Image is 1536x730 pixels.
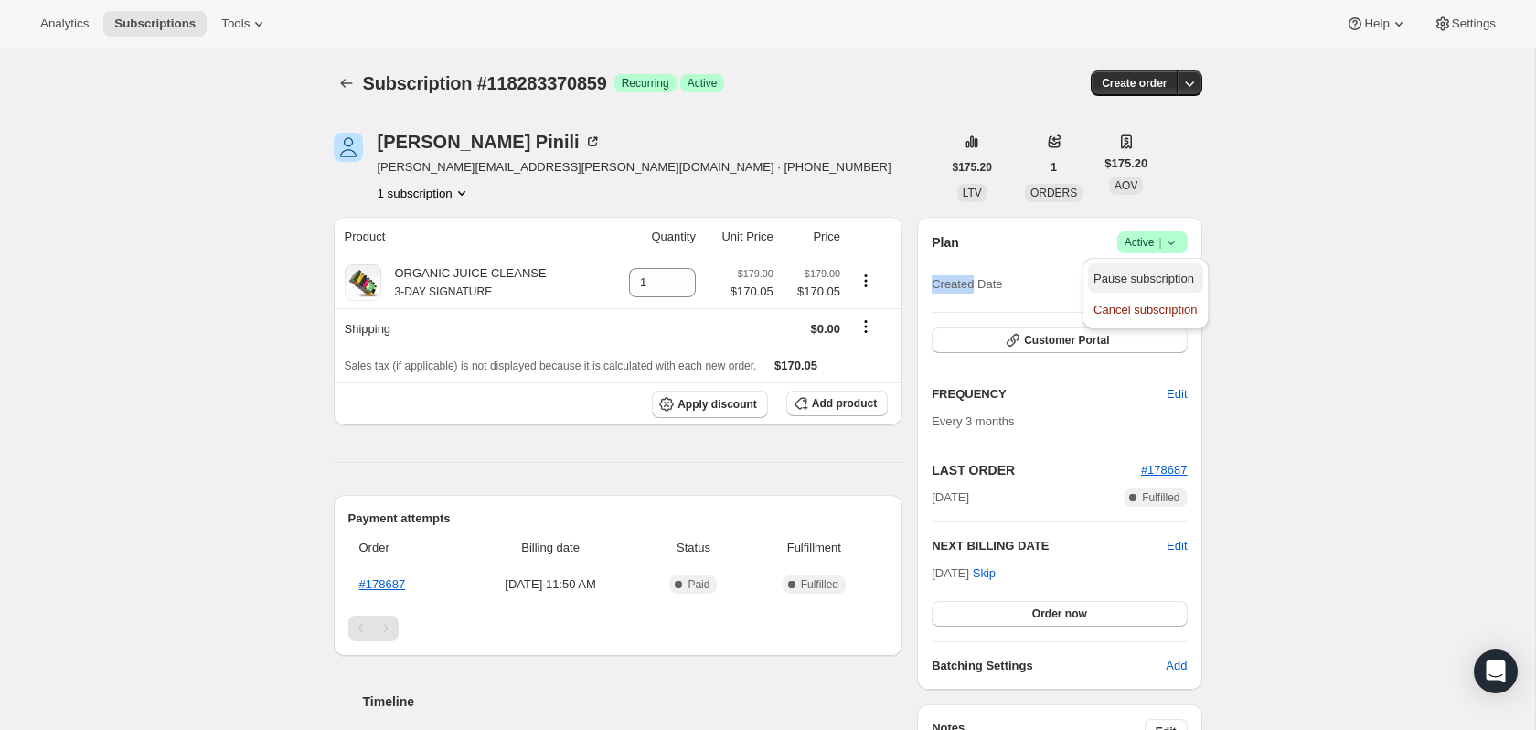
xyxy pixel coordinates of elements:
img: product img [345,264,381,301]
h6: Batching Settings [932,657,1166,675]
button: 1 [1040,155,1068,180]
span: Active [688,76,718,91]
span: Subscription #118283370859 [363,73,607,93]
span: $170.05 [784,283,840,301]
h2: Timeline [363,692,903,711]
button: Analytics [29,11,100,37]
a: #178687 [359,577,406,591]
span: [DATE] · [932,566,996,580]
span: Edit [1167,385,1187,403]
span: Skip [973,564,996,583]
span: | [1158,235,1161,250]
span: Sales tax (if applicable) is not displayed because it is calculated with each new order. [345,360,757,372]
a: #178687 [1141,463,1188,477]
button: Customer Portal [932,327,1187,353]
button: Product actions [378,184,471,202]
button: Subscriptions [334,70,359,96]
small: $179.00 [805,268,840,279]
span: Paid [688,577,709,592]
span: Order now [1032,607,1087,621]
span: 1 [1051,160,1057,175]
span: Tools [221,16,250,31]
span: Every 3 months [932,414,1014,428]
h2: NEXT BILLING DATE [932,537,1167,555]
th: Order [348,528,460,568]
span: $175.20 [953,160,992,175]
small: $179.00 [738,268,773,279]
span: $0.00 [810,322,840,336]
h2: Payment attempts [348,510,889,528]
span: [DATE] [932,488,969,507]
button: Help [1335,11,1418,37]
button: Product actions [851,271,880,291]
span: Add [1166,657,1187,675]
span: Create order [1102,76,1167,91]
span: Danielle Pinili [334,133,363,162]
th: Shipping [334,308,605,349]
th: Quantity [604,217,701,257]
span: Pause subscription [1093,272,1194,285]
span: Recurring [622,76,669,91]
div: [PERSON_NAME] Pinili [378,133,602,151]
button: Order now [932,601,1187,627]
span: ORDERS [1030,187,1077,199]
button: Create order [1091,70,1178,96]
small: 3-DAY SIGNATURE [395,285,493,298]
button: Subscriptions [103,11,207,37]
button: Edit [1167,537,1187,555]
span: [DATE] · 11:50 AM [465,575,636,594]
button: Edit [1156,380,1198,409]
span: LTV [963,187,982,199]
span: Customer Portal [1024,333,1109,348]
span: $170.05 [731,283,773,301]
span: Help [1364,16,1389,31]
span: Fulfilled [801,577,838,592]
span: Status [646,539,740,557]
span: Fulfilled [1142,490,1179,505]
button: Tools [210,11,279,37]
h2: LAST ORDER [932,461,1141,479]
span: [PERSON_NAME][EMAIL_ADDRESS][PERSON_NAME][DOMAIN_NAME] · [PHONE_NUMBER] [378,158,891,177]
span: $175.20 [1104,155,1147,173]
button: Cancel subscription [1088,295,1202,324]
th: Unit Price [701,217,779,257]
button: Add product [786,391,888,416]
nav: Pagination [348,616,889,641]
button: Apply discount [652,391,768,418]
button: Add [1155,651,1198,681]
button: Settings [1423,11,1507,37]
h2: FREQUENCY [932,385,1167,403]
span: Created Date [932,275,1002,294]
span: Active [1125,233,1180,252]
span: Apply discount [677,397,757,412]
span: Subscriptions [114,16,196,31]
th: Price [779,217,846,257]
span: Add product [812,396,877,411]
button: Shipping actions [851,317,880,337]
div: ORGANIC JUICE CLEANSE [381,264,547,301]
h2: Plan [932,233,959,252]
span: Fulfillment [752,539,878,557]
span: AOV [1115,179,1137,192]
span: Cancel subscription [1093,303,1197,317]
button: #178687 [1141,461,1188,479]
span: Analytics [40,16,89,31]
button: Skip [962,559,1007,588]
button: Pause subscription [1088,263,1202,293]
span: $170.05 [774,359,817,372]
div: Open Intercom Messenger [1474,649,1518,693]
span: Billing date [465,539,636,557]
button: $175.20 [942,155,1003,180]
th: Product [334,217,605,257]
span: Settings [1452,16,1496,31]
